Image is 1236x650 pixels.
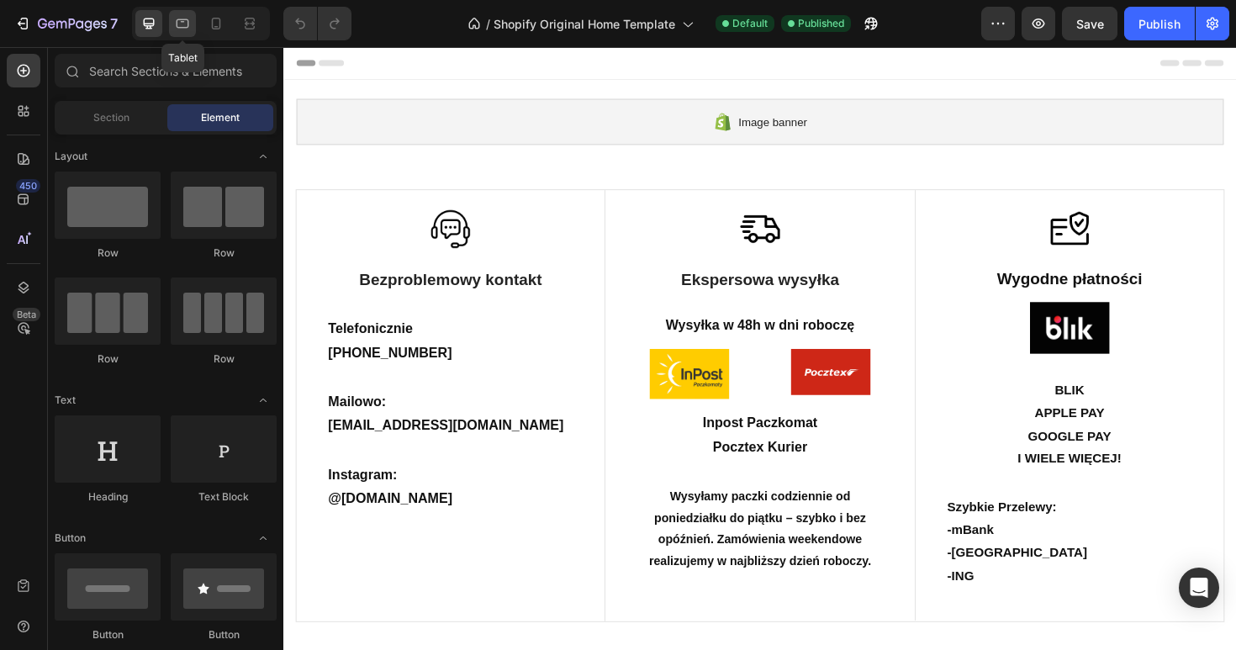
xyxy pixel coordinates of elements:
span: Shopify Original Home Template [494,15,675,33]
span: Toggle open [250,525,277,552]
strong: Ekspersowa wysyłka [420,236,588,255]
a: [EMAIL_ADDRESS][DOMAIN_NAME] [47,393,297,409]
img: Alt Image [156,172,198,214]
p: I WIELE WIĘCEJ! [703,424,962,448]
p: Telefonicznie [PHONE_NUMBER] Mailowo: [47,286,306,415]
div: Row [55,351,161,367]
img: Alt Image [483,172,526,214]
div: Publish [1138,15,1181,33]
span: Published [798,16,844,31]
img: gempages_585749444905927515-74d38e1c-dbd2-44e9-b182-2468e6375d69.jpg [790,270,874,325]
span: Layout [55,149,87,164]
span: / [486,15,490,33]
div: Beta [13,308,40,321]
div: Undo/Redo [283,7,351,40]
strong: GOOGLE PAY [788,404,876,419]
div: Row [171,351,277,367]
div: Button [171,627,277,642]
img: gempages_585749444905927515-4cc0ed43-8a60-4680-90dc-376d914ffe24.jpg [388,320,472,373]
iframe: Design area [283,47,1236,650]
p: 7 [110,13,118,34]
button: Save [1062,7,1117,40]
div: Button [55,627,161,642]
div: Open Intercom Messenger [1179,568,1219,608]
div: Heading [55,489,161,505]
span: Button [55,531,86,546]
input: Search Sections & Elements [55,54,277,87]
p: Wysyłka w 48h w dni roboczę [362,283,646,309]
span: Toggle open [250,387,277,414]
strong: BLIK [816,356,848,370]
p: Wygodne płatności [691,234,974,256]
p: Bezproblemowy kontakt [35,235,318,257]
p: -[GEOGRAPHIC_DATA] [703,524,962,548]
span: Image banner [482,69,554,89]
button: Publish [1124,7,1195,40]
p: Instagram: @[DOMAIN_NAME] [47,441,306,492]
p: -mBank [703,499,962,524]
span: Section [93,110,129,125]
div: Row [171,246,277,261]
p: Inpost Paczkomat Pocztex Kurier [374,386,634,437]
div: Text Block [171,489,277,505]
span: Save [1076,17,1104,31]
span: Toggle open [250,143,277,170]
p: -ING [703,548,962,573]
div: Row [55,246,161,261]
img: gempages_585749444905927515-d93f2d9f-0123-48bf-91bb-af95ab7b91dc.png [537,320,621,368]
button: 7 [7,7,125,40]
strong: APPLE PAY [795,380,869,394]
div: 450 [16,179,40,193]
span: Text [55,393,76,408]
img: Alt Image [812,172,853,212]
p: Szybkie Przelewy: [703,475,962,499]
span: Element [201,110,240,125]
span: Default [732,16,768,31]
p: Wysyłamy paczki codziennie od poniedziałku do piątku – szybko i bez opóźnień. Zamówienia weekendo... [374,464,634,555]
